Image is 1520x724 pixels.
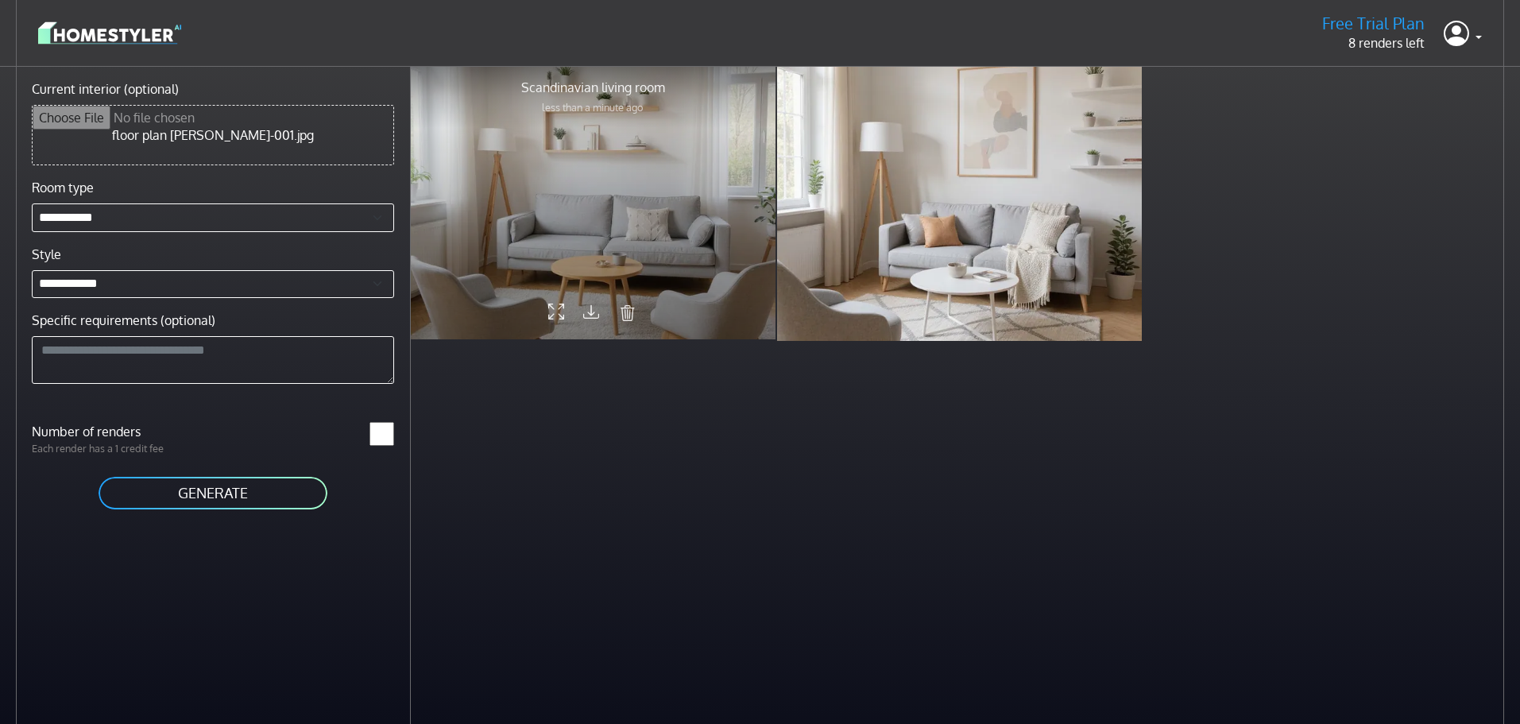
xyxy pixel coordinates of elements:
[38,19,181,47] img: logo-3de290ba35641baa71223ecac5eacb59cb85b4c7fdf211dc9aaecaaee71ea2f8.svg
[521,100,665,115] p: less than a minute ago
[97,475,329,511] button: GENERATE
[32,79,179,99] label: Current interior (optional)
[22,441,213,456] p: Each render has a 1 credit fee
[32,245,61,264] label: Style
[1322,14,1425,33] h5: Free Trial Plan
[1322,33,1425,52] p: 8 renders left
[22,422,213,441] label: Number of renders
[521,78,665,97] p: Scandinavian living room
[32,178,94,197] label: Room type
[32,311,215,330] label: Specific requirements (optional)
